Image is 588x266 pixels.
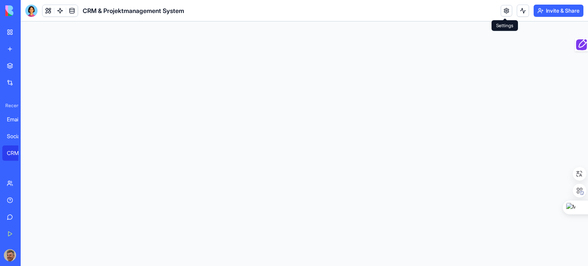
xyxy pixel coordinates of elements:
[83,6,184,15] span: CRM & Projektmanagement System
[5,5,53,16] img: logo
[4,249,16,261] img: ACg8ocLnP3gA9AVOB4fG33Pnn4WJj8s57OlFtBLlPvsfo8j7n6zQyWCFPw=s96-c
[7,149,28,157] div: CRM & Projektmanagement System
[534,5,583,17] button: Invite & Share
[2,129,33,144] a: Social Media Content Generator
[2,112,33,127] a: Email Marketing Generator
[7,132,28,140] div: Social Media Content Generator
[2,103,18,109] span: Recent
[492,20,518,31] div: Settings
[7,116,28,123] div: Email Marketing Generator
[2,145,33,161] a: CRM & Projektmanagement System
